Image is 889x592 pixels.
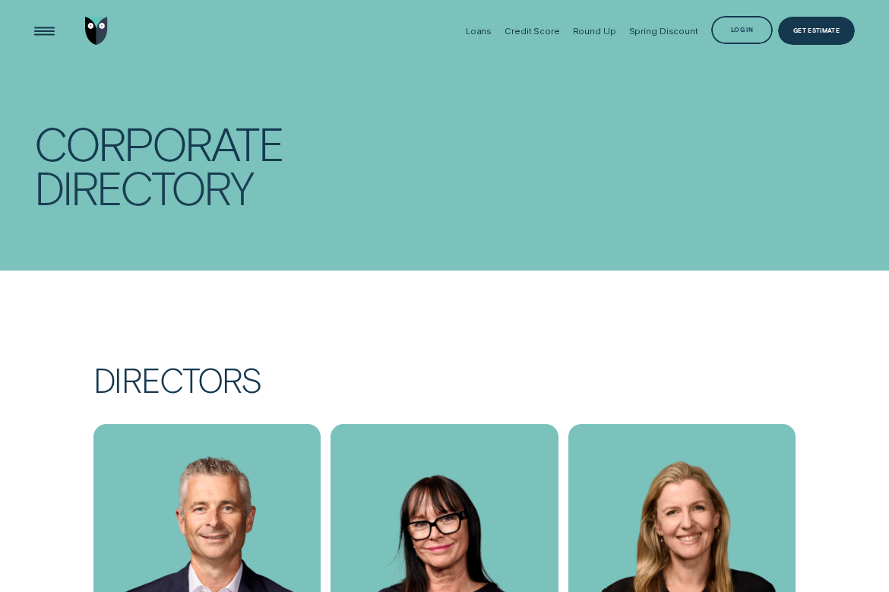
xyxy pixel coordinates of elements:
[629,26,698,36] div: Spring Discount
[30,17,59,45] button: Open Menu
[778,17,856,45] a: Get Estimate
[573,26,616,36] div: Round Up
[93,363,796,425] h2: Directors
[466,26,492,36] div: Loans
[34,166,252,209] div: directory
[34,122,283,166] div: Corporate
[34,122,428,207] h1: Corporate directory
[85,17,108,45] img: Wisr
[505,26,560,36] div: Credit Score
[711,16,773,44] button: Log in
